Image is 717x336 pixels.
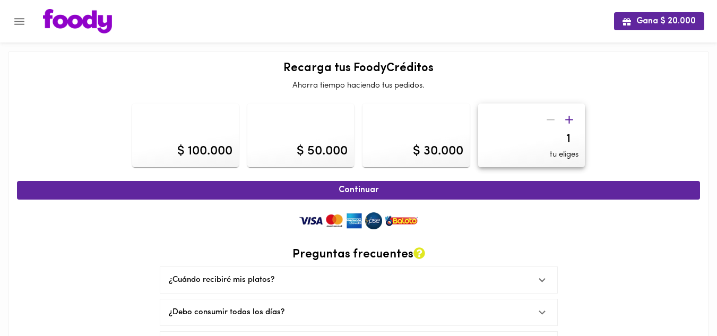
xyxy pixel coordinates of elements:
div: ¿Cuándo recibiré mis platos? [169,274,529,286]
iframe: Messagebird Livechat Widget [655,274,706,325]
div: ¿Debo consumir todos los días? [169,307,529,318]
h2: Preguntas frecuentes [160,247,558,261]
div: $ 100.000 [177,142,232,160]
img: logo.png [43,9,112,33]
div: ¿Cuándo recibiré mis platos? [160,267,557,293]
span: tu eliges [550,149,578,160]
button: Menu [6,8,32,35]
div: ¿Debo consumir todos los días? [160,299,557,325]
img: medios-de-pago.png [295,210,422,231]
span: Continuar [29,185,688,195]
h2: Recarga tus FoodyCréditos [17,62,700,75]
div: $ 30.000 [413,142,463,160]
span: Gana $ 20.000 [623,16,696,27]
input: $ 0 [485,132,578,147]
p: Ahorra tiempo haciendo tus pedidos. [17,80,700,91]
div: $ 50.000 [297,142,348,160]
button: Gana $ 20.000 [614,12,704,30]
button: Continuar [17,181,700,200]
